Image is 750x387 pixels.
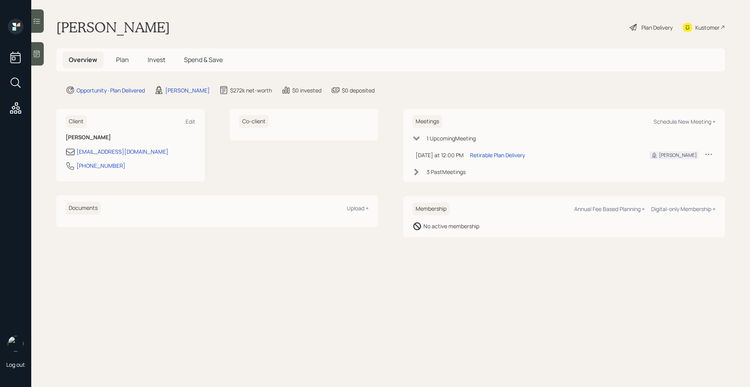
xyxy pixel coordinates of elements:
[186,118,195,125] div: Edit
[342,86,375,94] div: $0 deposited
[651,205,716,213] div: Digital-only Membership +
[66,202,101,215] h6: Documents
[641,23,673,32] div: Plan Delivery
[292,86,321,94] div: $0 invested
[184,55,223,64] span: Spend & Save
[230,86,272,94] div: $272k net-worth
[148,55,165,64] span: Invest
[77,86,145,94] div: Opportunity · Plan Delivered
[66,115,87,128] h6: Client
[165,86,210,94] div: [PERSON_NAME]
[412,202,450,215] h6: Membership
[574,205,645,213] div: Annual Fee Based Planning +
[69,55,97,64] span: Overview
[427,134,476,142] div: 1 Upcoming Meeting
[654,118,716,125] div: Schedule New Meeting +
[470,151,525,159] div: Retirable Plan Delivery
[66,134,195,141] h6: [PERSON_NAME]
[6,361,25,368] div: Log out
[77,147,168,156] div: [EMAIL_ADDRESS][DOMAIN_NAME]
[416,151,464,159] div: [DATE] at 12:00 PM
[239,115,269,128] h6: Co-client
[423,222,479,230] div: No active membership
[659,152,697,159] div: [PERSON_NAME]
[427,168,466,176] div: 3 Past Meeting s
[116,55,129,64] span: Plan
[695,23,720,32] div: Kustomer
[347,204,369,212] div: Upload +
[56,19,170,36] h1: [PERSON_NAME]
[412,115,442,128] h6: Meetings
[8,336,23,351] img: michael-russo-headshot.png
[77,162,125,170] div: [PHONE_NUMBER]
